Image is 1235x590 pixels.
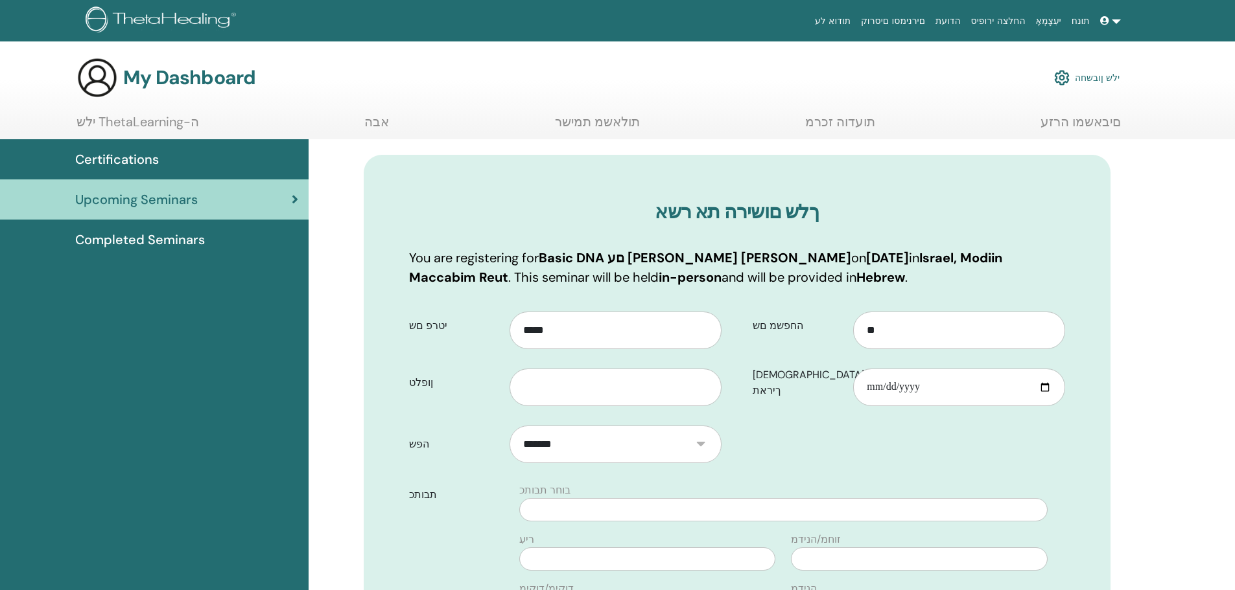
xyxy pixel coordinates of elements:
a: הדועת [930,9,966,33]
a: םירנימסו םיסרוק [856,9,930,33]
a: אבה [364,114,389,139]
img: logo.png [86,6,241,36]
b: Basic DNA םע [PERSON_NAME] [PERSON_NAME] [539,249,851,266]
a: תונח [1066,9,1095,33]
img: generic-user-icon.jpg [76,57,118,98]
b: in-person [659,269,722,286]
label: החפשמ םש [743,313,854,338]
label: ןופלט [399,370,510,395]
a: יעִצָמְאֶ [1031,9,1066,33]
b: Hebrew [856,269,905,286]
a: םיבאשמו הרזע [1041,114,1121,139]
a: ילש ןובשחה [1054,63,1120,92]
p: You are registering for on in . This seminar will be held and will be provided in . [409,248,1065,287]
h3: My Dashboard [123,66,255,89]
a: תועדוה זכרמ [805,114,875,139]
label: [DEMOGRAPHIC_DATA] ךיראת [743,363,854,403]
label: תבותכ [399,482,512,507]
span: Completed Seminars [75,230,205,249]
label: ריעִ [519,532,534,547]
img: cog.svg [1054,67,1070,89]
a: החלצה ירופיס [966,9,1031,33]
a: תודוא לע [810,9,856,33]
h3: ךלש םושירה תא רשא [409,200,1065,223]
label: זוחמ/הנידמ [791,532,841,547]
b: [DATE] [866,249,909,266]
label: בוחר תבותכ [519,482,570,498]
label: הפש [399,432,510,457]
span: Upcoming Seminars [75,190,198,209]
label: יטרפ םש [399,313,510,338]
a: ילש ThetaLearning-ה [76,114,199,139]
a: תולאשמ תמישר [555,114,640,139]
span: Certifications [75,150,159,169]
